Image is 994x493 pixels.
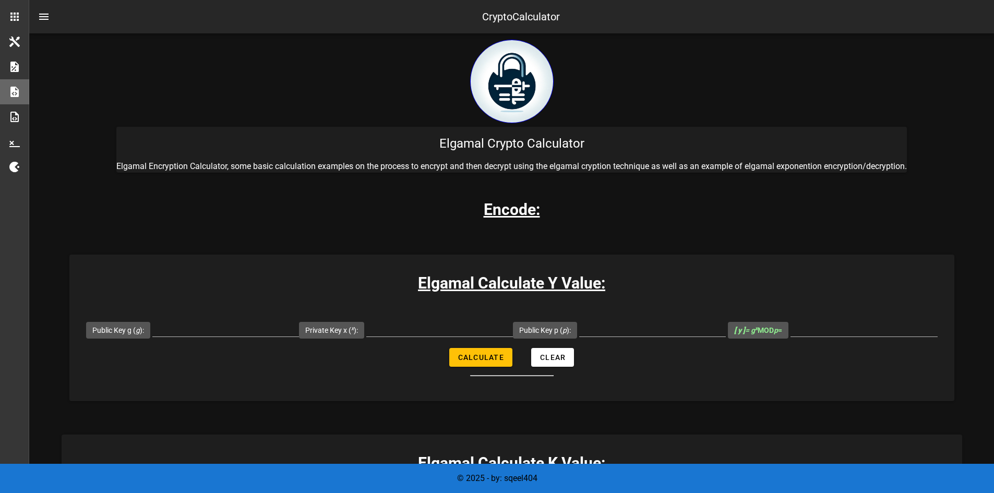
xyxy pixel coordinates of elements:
b: [ y ] [734,326,745,334]
button: Clear [531,348,574,367]
h3: Elgamal Calculate Y Value: [69,271,954,295]
p: Elgamal Encryption Calculator, some basic calculation examples on the process to encrypt and then... [116,160,907,173]
label: Public Key g ( ): [92,325,144,335]
i: p [562,326,567,334]
i: g [136,326,140,334]
span: Clear [540,353,566,362]
i: p [774,326,778,334]
div: CryptoCalculator [482,9,560,25]
h3: Elgamal Calculate K Value: [62,451,962,475]
sup: x [351,325,354,332]
button: Calculate [449,348,512,367]
h3: Encode: [484,198,540,221]
span: MOD = [734,326,782,334]
button: nav-menu-toggle [31,4,56,29]
label: Private Key x ( ): [305,325,358,335]
span: © 2025 - by: sqeel404 [457,473,537,483]
a: home [470,115,554,125]
label: Public Key p ( ): [519,325,571,335]
span: Calculate [458,353,504,362]
sup: x [755,325,758,332]
i: = g [734,326,758,334]
div: Elgamal Crypto Calculator [116,127,907,160]
img: encryption logo [470,40,554,123]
